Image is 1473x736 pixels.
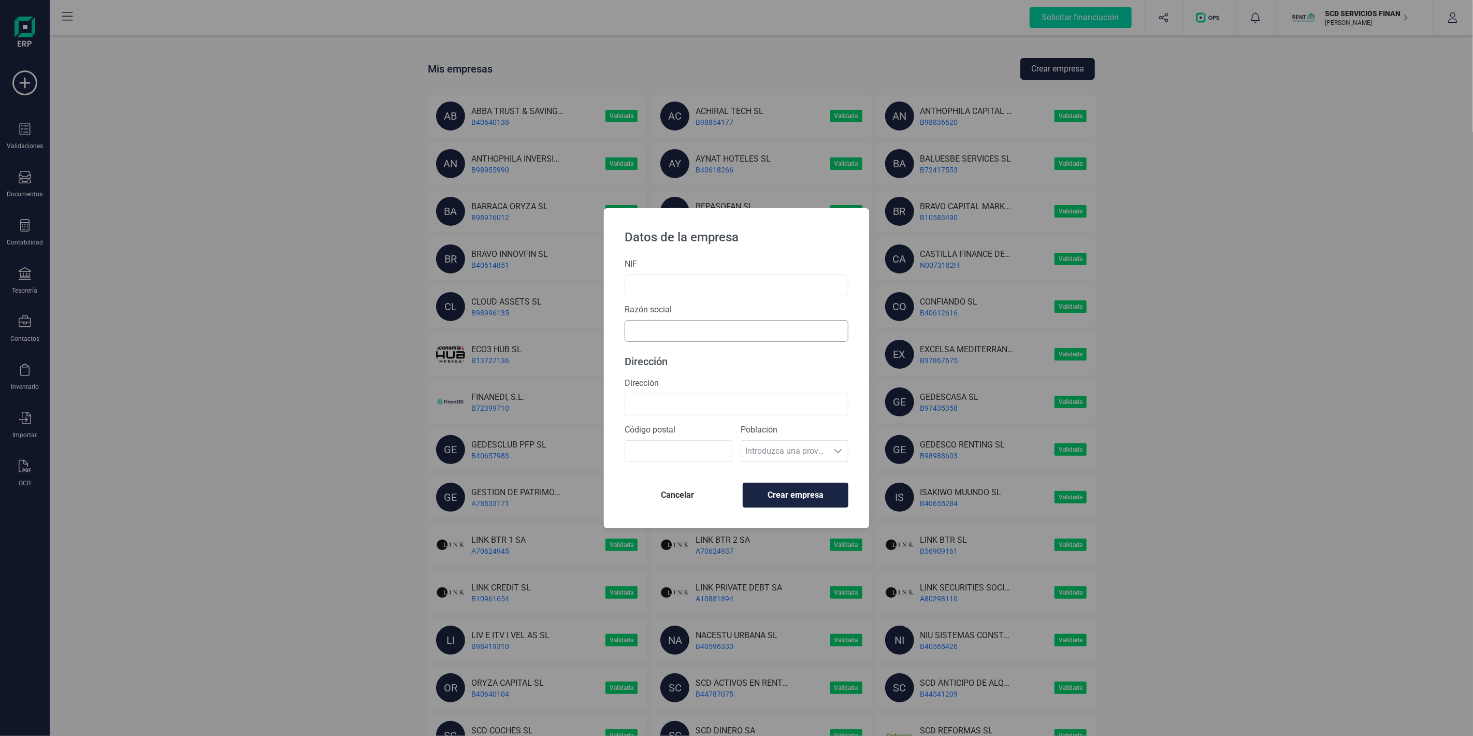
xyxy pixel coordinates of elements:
[625,424,732,436] label: Código postal
[616,221,857,250] p: Datos de la empresa
[625,354,848,369] p: Dirección
[741,424,848,436] label: Población
[625,304,848,316] label: Razón social
[625,483,730,508] button: Cancelar
[743,483,848,508] button: Crear empresa
[625,258,848,270] label: NIF
[625,377,848,389] label: Dirección
[633,489,722,501] span: Cancelar
[752,489,840,501] span: Crear empresa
